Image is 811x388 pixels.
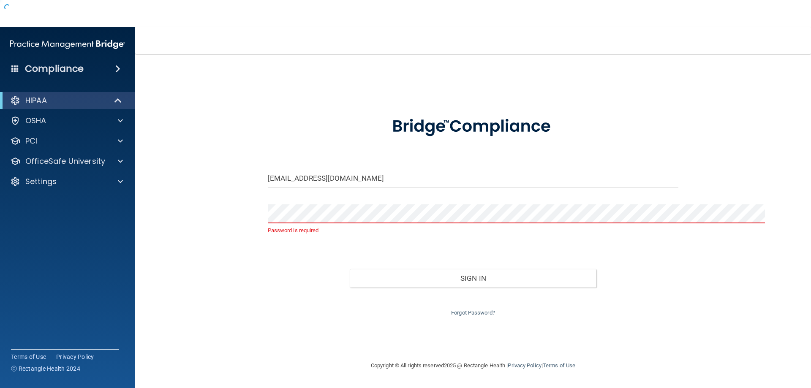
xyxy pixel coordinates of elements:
[25,116,46,126] p: OSHA
[25,95,47,106] p: HIPAA
[319,352,627,379] div: Copyright © All rights reserved 2025 @ Rectangle Health | |
[10,95,122,106] a: HIPAA
[25,156,105,166] p: OfficeSafe University
[665,328,801,362] iframe: Drift Widget Chat Controller
[375,105,572,149] img: bridge_compliance_login_screen.278c3ca4.svg
[10,36,125,53] img: PMB logo
[268,225,679,236] p: Password is required
[268,169,679,188] input: Email
[451,309,495,316] a: Forgot Password?
[25,176,57,187] p: Settings
[10,176,123,187] a: Settings
[56,353,94,361] a: Privacy Policy
[25,63,84,75] h4: Compliance
[25,136,37,146] p: PCI
[10,156,123,166] a: OfficeSafe University
[10,116,123,126] a: OSHA
[11,353,46,361] a: Terms of Use
[350,269,596,288] button: Sign In
[543,362,575,369] a: Terms of Use
[11,364,80,373] span: Ⓒ Rectangle Health 2024
[10,136,123,146] a: PCI
[508,362,541,369] a: Privacy Policy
